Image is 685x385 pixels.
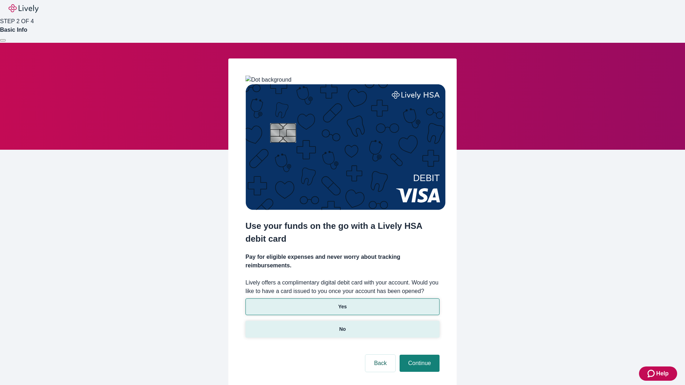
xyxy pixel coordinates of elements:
[656,369,669,378] span: Help
[245,84,446,210] img: Debit card
[245,220,440,245] h2: Use your funds on the go with a Lively HSA debit card
[9,4,39,13] img: Lively
[245,321,440,338] button: No
[648,369,656,378] svg: Zendesk support icon
[245,253,440,270] h4: Pay for eligible expenses and never worry about tracking reimbursements.
[339,325,346,333] p: No
[400,355,440,372] button: Continue
[245,278,440,296] label: Lively offers a complimentary digital debit card with your account. Would you like to have a card...
[365,355,395,372] button: Back
[639,366,677,381] button: Zendesk support iconHelp
[338,303,347,310] p: Yes
[245,76,291,84] img: Dot background
[245,298,440,315] button: Yes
